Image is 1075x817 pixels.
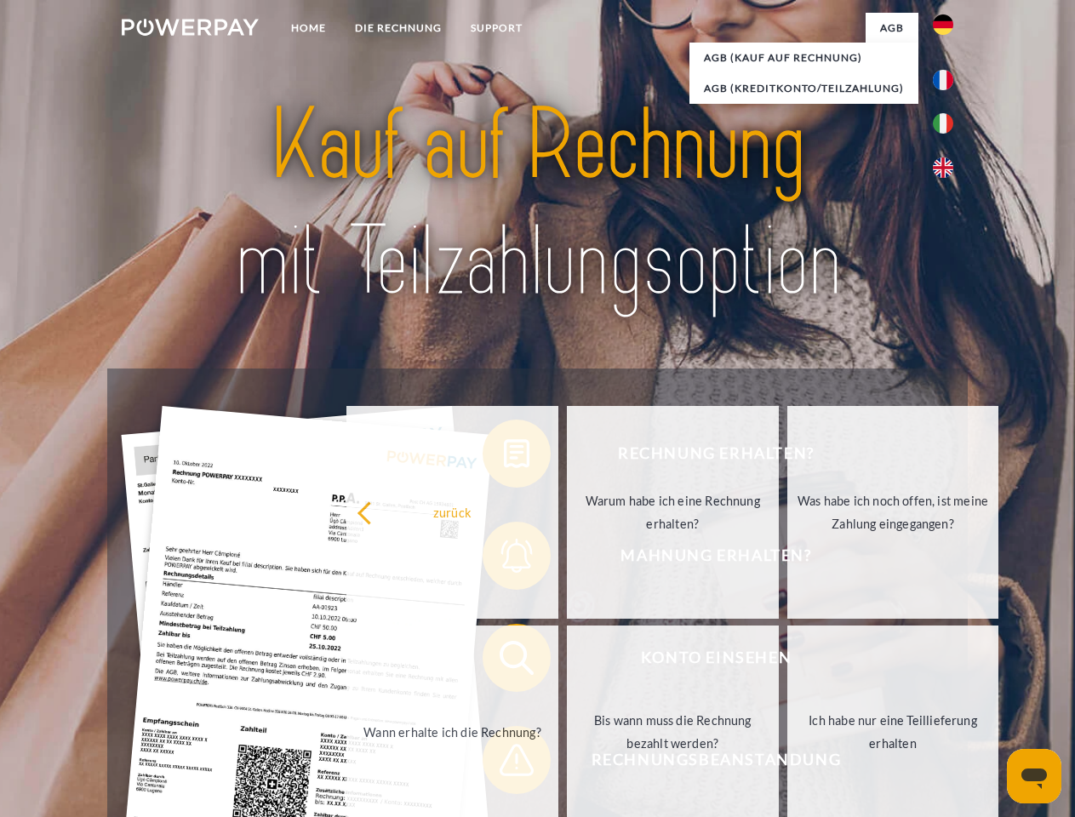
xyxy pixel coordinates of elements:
[933,113,953,134] img: it
[787,406,999,619] a: Was habe ich noch offen, ist meine Zahlung eingegangen?
[866,13,918,43] a: agb
[577,489,769,535] div: Warum habe ich eine Rechnung erhalten?
[798,709,989,755] div: Ich habe nur eine Teillieferung erhalten
[933,70,953,90] img: fr
[357,720,548,743] div: Wann erhalte ich die Rechnung?
[456,13,537,43] a: SUPPORT
[1007,749,1061,803] iframe: Schaltfläche zum Öffnen des Messaging-Fensters
[689,73,918,104] a: AGB (Kreditkonto/Teilzahlung)
[277,13,340,43] a: Home
[689,43,918,73] a: AGB (Kauf auf Rechnung)
[577,709,769,755] div: Bis wann muss die Rechnung bezahlt werden?
[357,500,548,523] div: zurück
[340,13,456,43] a: DIE RECHNUNG
[933,14,953,35] img: de
[798,489,989,535] div: Was habe ich noch offen, ist meine Zahlung eingegangen?
[163,82,912,326] img: title-powerpay_de.svg
[933,157,953,178] img: en
[122,19,259,36] img: logo-powerpay-white.svg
